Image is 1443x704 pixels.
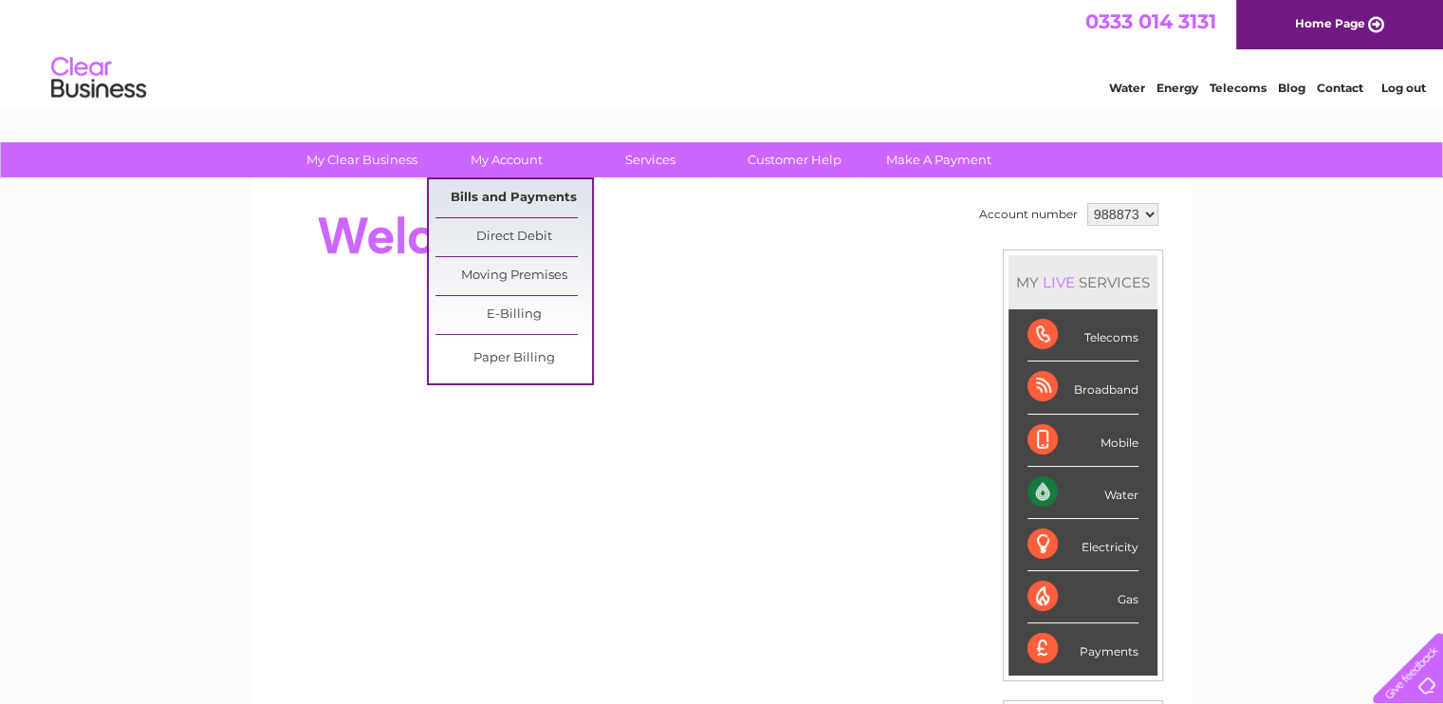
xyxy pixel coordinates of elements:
[1317,81,1363,95] a: Contact
[435,179,592,217] a: Bills and Payments
[274,10,1171,92] div: Clear Business is a trading name of Verastar Limited (registered in [GEOGRAPHIC_DATA] No. 3667643...
[1027,623,1138,675] div: Payments
[1027,519,1138,571] div: Electricity
[435,218,592,256] a: Direct Debit
[435,296,592,334] a: E-Billing
[860,142,1017,177] a: Make A Payment
[435,340,592,378] a: Paper Billing
[1039,273,1079,291] div: LIVE
[1380,81,1425,95] a: Log out
[1027,361,1138,414] div: Broadband
[284,142,440,177] a: My Clear Business
[1008,255,1157,309] div: MY SERVICES
[1109,81,1145,95] a: Water
[716,142,873,177] a: Customer Help
[572,142,729,177] a: Services
[1027,415,1138,467] div: Mobile
[1085,9,1216,33] a: 0333 014 3131
[428,142,584,177] a: My Account
[435,257,592,295] a: Moving Premises
[974,198,1082,231] td: Account number
[1278,81,1305,95] a: Blog
[1156,81,1198,95] a: Energy
[1027,467,1138,519] div: Water
[1210,81,1267,95] a: Telecoms
[1027,571,1138,623] div: Gas
[1027,309,1138,361] div: Telecoms
[50,49,147,107] img: logo.png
